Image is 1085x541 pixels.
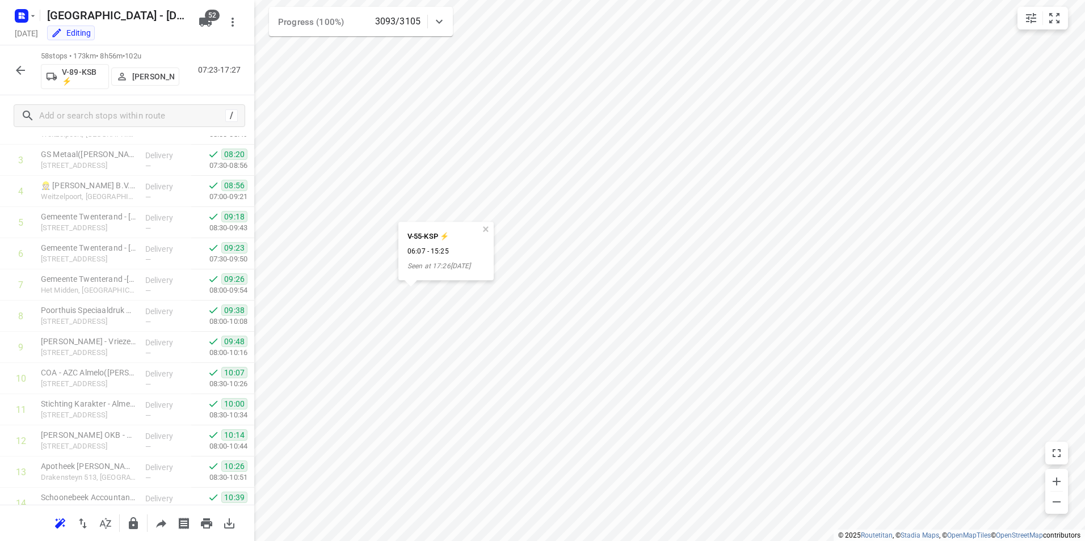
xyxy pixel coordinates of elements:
svg: Done [208,336,219,347]
p: COA - AZC Almelo(Kirsten Jansen) [41,367,136,378]
p: GS Metaal(Danita Maathuis) [41,149,136,160]
p: Gemeente Twenterand - Vriezenveen(Veroni Oude Wesselink) [41,211,136,222]
p: Zonnekracht 20, Vriezenveen [41,347,136,358]
span: 52 [205,10,220,21]
p: Delivery [145,368,187,379]
span: — [145,286,151,295]
span: Sort by time window [94,517,117,528]
span: 09:26 [221,273,247,285]
div: 5 [18,217,23,228]
h5: [DATE] [10,27,43,40]
svg: Done [208,460,219,472]
span: — [145,411,151,420]
p: Delivery [145,430,187,442]
svg: Done [208,149,219,160]
div: 7 [18,280,23,290]
span: 102u [125,52,141,60]
span: — [145,442,151,451]
p: Delivery [145,274,187,286]
p: Veenelandenweg 16-18, Almelo [41,441,136,452]
div: 13 [16,467,26,477]
span: 09:23 [221,242,247,253]
p: 07:30-09:50 [191,253,247,265]
span: 08:56 [221,180,247,191]
div: 4 [18,186,23,197]
p: Gemeente Twenterand -Schout Doddestraat 46c(Veroni Oude Wesselink) [41,273,136,285]
input: Add or search stops within route [39,107,225,125]
span: — [145,474,151,482]
p: Bedrijfsweg 12, Vriezenveen [41,160,136,171]
span: 10:39 [221,492,247,503]
li: © 2025 , © , © © contributors [838,531,1080,539]
div: 9 [18,342,23,353]
div: / [225,109,238,122]
p: Apotheek Lamberts Backer - Apotheek de Schelfhorst(Matthijs van der Kraats) [41,460,136,472]
span: — [145,255,151,264]
p: 08:30-10:34 [191,409,247,421]
p: 08:00-10:44 [191,441,247,452]
div: 12 [16,436,26,446]
p: Delivery [145,306,187,317]
span: Print route [195,517,218,528]
p: Delivery [145,493,187,504]
svg: Done [208,429,219,441]
p: Gemeente Twenterand - Schout Doddestraat(Veroni Oude Wesselink) [41,242,136,253]
span: 10:00 [221,398,247,409]
p: Delivery [145,181,187,192]
div: 10 [16,373,26,384]
svg: Done [208,398,219,409]
p: Vriezenveenseweg 170 A, Almelo [41,378,136,390]
span: 09:18 [221,211,247,222]
p: 07:30-08:56 [191,160,247,171]
button: 52 [194,11,217,33]
p: Ambiq OKB - Almelo(Esmee van der Voort) [41,429,136,441]
p: Delivery [145,243,187,255]
p: Morrenhof-Jansen - Vriezenveen B.V.(Linette & Johanne) [41,336,136,347]
p: [PERSON_NAME] [132,72,174,81]
div: 8 [18,311,23,322]
p: V-89-KSB ⚡ [62,67,104,86]
a: OpenStreetMap [996,531,1043,539]
span: — [145,505,151,513]
div: 14 [16,498,26,509]
p: Het Midden, [GEOGRAPHIC_DATA] [41,285,136,296]
a: Routetitan [861,531,893,539]
p: 08:30-10:51 [191,472,247,483]
p: 3093/3105 [375,15,420,28]
p: Vriezenveenseweg 213, Almelo [41,409,136,421]
div: V-55-KSP ⚡ [407,231,470,242]
p: Poorthuis Speciaaldruk BV(Bart Vrerink) [41,305,136,316]
p: 08:30-10:26 [191,378,247,390]
div: 6 [18,248,23,259]
span: — [145,224,151,233]
svg: Done [208,180,219,191]
p: 08:00-10:08 [191,316,247,327]
div: Editing [51,27,91,39]
svg: Done [208,367,219,378]
a: Stadia Maps [901,531,939,539]
span: — [145,193,151,201]
span: 08:20 [221,149,247,160]
p: Delivery [145,462,187,473]
svg: Done [208,492,219,503]
svg: Done [208,305,219,316]
div: Progress (100%)3093/3105 [269,7,453,36]
p: Delivery [145,337,187,348]
div: 3 [18,155,23,166]
svg: Done [208,211,219,222]
a: OpenMapTiles [947,531,991,539]
p: Stichting Karakter - Almelo(Diana Meijerink) [41,398,136,409]
div: 06:07 - 15:25 [407,247,470,257]
p: Manitobaplein 1, Vriezenveen [41,222,136,234]
p: 07:30-10:59 [191,503,247,514]
p: 08:30-09:43 [191,222,247,234]
span: 10:26 [221,460,247,472]
svg: Done [208,242,219,253]
div: 11 [16,404,26,415]
p: 08:00-09:54 [191,285,247,296]
span: 09:48 [221,336,247,347]
p: Wonner 1, Almelo [41,503,136,514]
span: 09:38 [221,305,247,316]
p: Delivery [145,399,187,411]
p: Delivery [145,212,187,223]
